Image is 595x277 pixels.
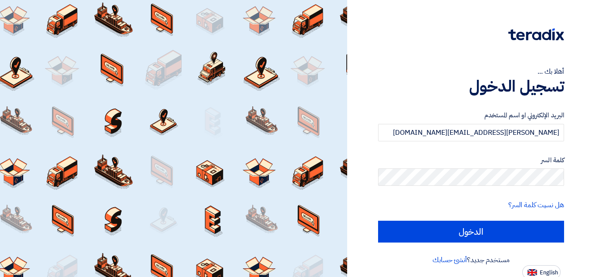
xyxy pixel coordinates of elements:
[378,221,564,243] input: الدخول
[378,124,564,141] input: أدخل بريد العمل الإلكتروني او اسم المستخدم الخاص بك ...
[508,28,564,41] img: Teradix logo
[433,255,467,265] a: أنشئ حسابك
[527,269,537,276] img: en-US.png
[378,66,564,77] div: أهلا بك ...
[378,255,564,265] div: مستخدم جديد؟
[378,77,564,96] h1: تسجيل الدخول
[378,110,564,120] label: البريد الإلكتروني او اسم المستخدم
[378,155,564,165] label: كلمة السر
[540,270,558,276] span: English
[508,200,564,210] a: هل نسيت كلمة السر؟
